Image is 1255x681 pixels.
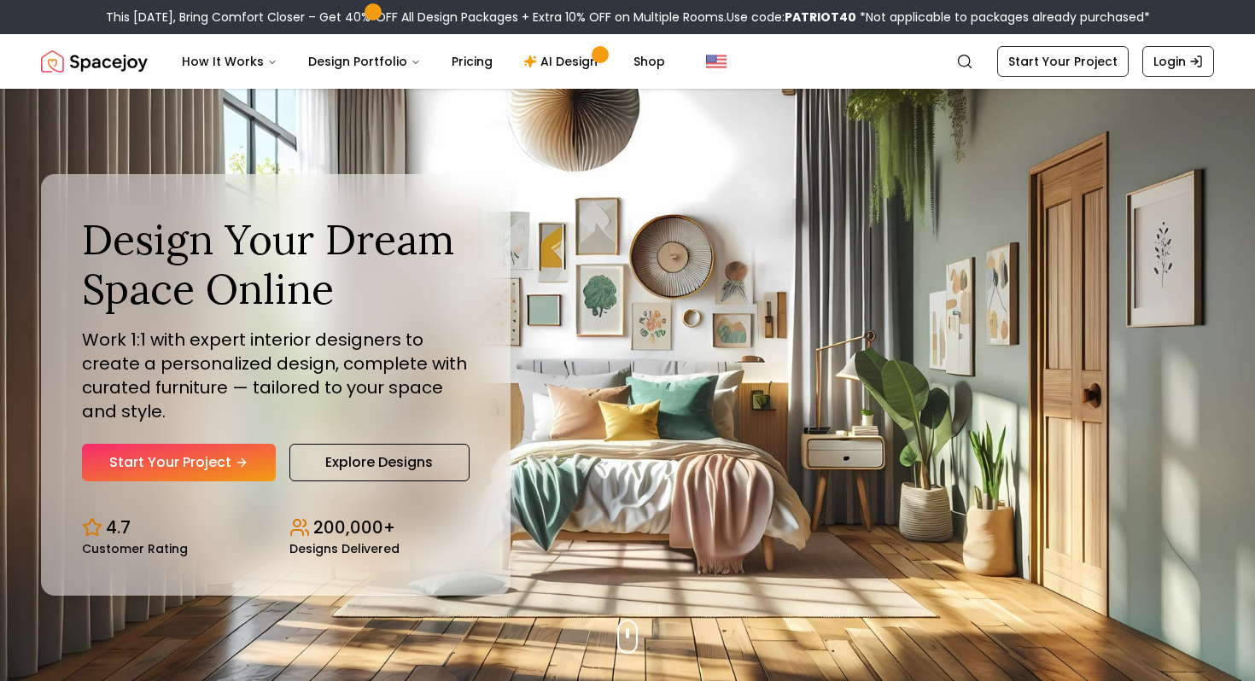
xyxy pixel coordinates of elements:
[438,44,506,79] a: Pricing
[785,9,856,26] b: PATRIOT40
[106,9,1150,26] div: This [DATE], Bring Comfort Closer – Get 40% OFF All Design Packages + Extra 10% OFF on Multiple R...
[41,44,148,79] img: Spacejoy Logo
[289,543,400,555] small: Designs Delivered
[82,444,276,481] a: Start Your Project
[727,9,856,26] span: Use code:
[41,44,148,79] a: Spacejoy
[168,44,291,79] button: How It Works
[313,515,395,539] p: 200,000+
[1142,46,1214,77] a: Login
[41,34,1214,89] nav: Global
[82,328,470,423] p: Work 1:1 with expert interior designers to create a personalized design, complete with curated fu...
[620,44,679,79] a: Shop
[82,215,470,313] h1: Design Your Dream Space Online
[106,515,131,539] p: 4.7
[82,502,470,555] div: Design stats
[856,9,1150,26] span: *Not applicable to packages already purchased*
[510,44,616,79] a: AI Design
[289,444,470,481] a: Explore Designs
[295,44,435,79] button: Design Portfolio
[82,543,188,555] small: Customer Rating
[168,44,679,79] nav: Main
[706,51,727,72] img: United States
[997,46,1129,77] a: Start Your Project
